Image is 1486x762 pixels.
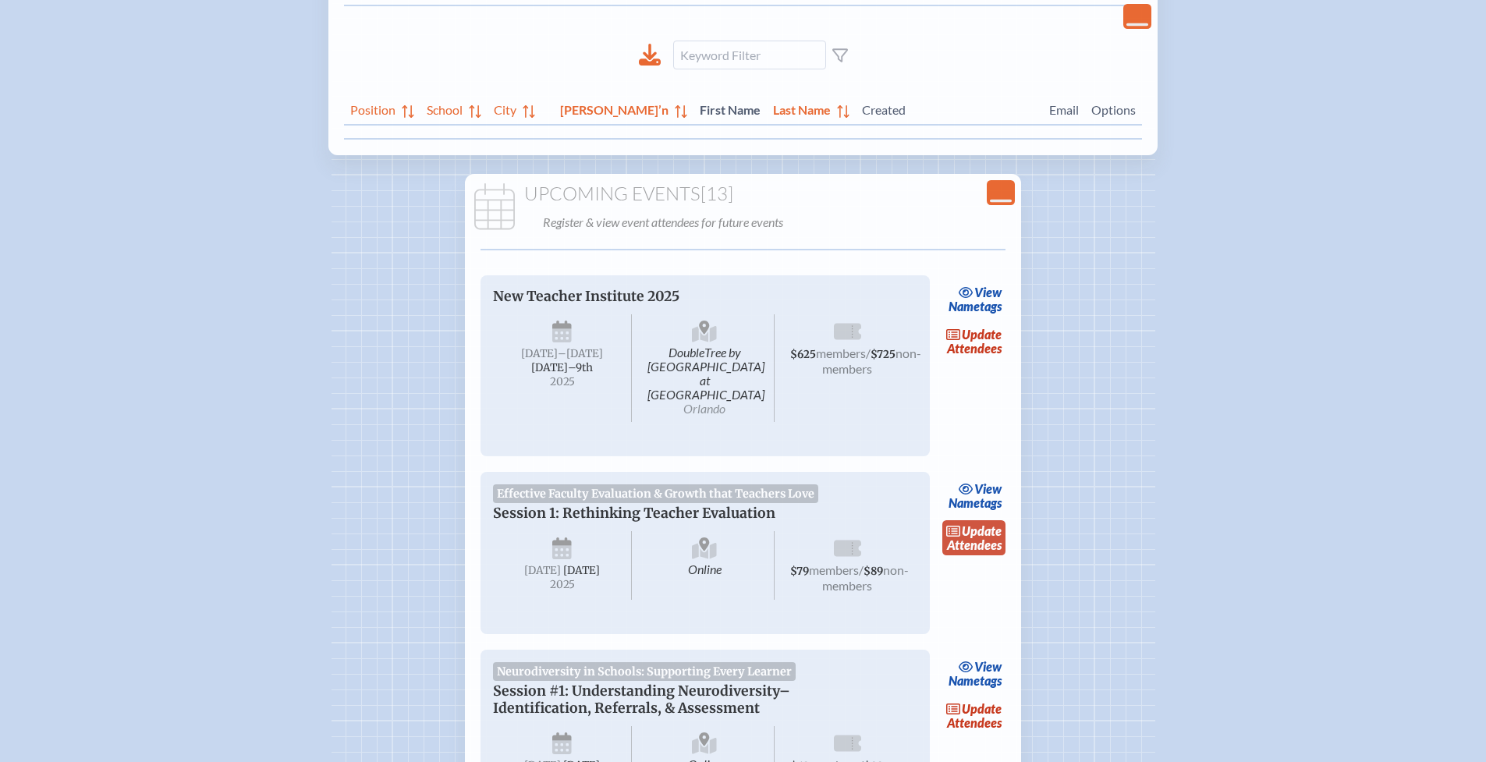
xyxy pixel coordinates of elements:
span: [DATE] [563,564,600,577]
span: update [962,327,1002,342]
span: Last Name [773,99,831,118]
span: Effective Faculty Evaluation & Growth that Teachers Love [493,484,819,503]
a: updateAttendees [942,520,1006,556]
input: Keyword Filter [673,41,826,69]
span: update [962,523,1002,538]
span: 2025 [505,579,619,590]
span: First Name [700,99,761,118]
span: [DATE]–⁠9th [531,361,593,374]
h1: Upcoming Events [471,183,1016,205]
span: non-members [822,562,909,593]
a: updateAttendees [942,698,1006,734]
span: Online [635,531,775,600]
span: Email [1049,99,1079,118]
span: / [859,562,864,577]
span: members [809,562,859,577]
a: viewNametags [945,478,1006,514]
span: view [974,285,1002,299]
a: viewNametags [945,282,1006,317]
span: Created [862,99,1037,118]
span: $79 [790,565,809,578]
span: City [494,99,516,118]
p: Session 1: Rethinking Teacher Evaluation [493,505,886,522]
span: $725 [871,348,896,361]
a: updateAttendees [942,324,1006,360]
span: [13] [700,182,733,205]
span: DoubleTree by [GEOGRAPHIC_DATA] at [GEOGRAPHIC_DATA] [635,314,775,422]
span: –[DATE] [558,347,603,360]
div: Download to CSV [639,44,661,66]
span: Orlando [683,401,725,416]
span: [DATE] [521,347,558,360]
span: [PERSON_NAME]’n [560,99,669,118]
span: members [816,346,866,360]
p: Register & view event attendees for future events [543,211,1013,233]
span: update [962,701,1002,716]
span: $89 [864,565,883,578]
span: School [427,99,463,118]
span: Options [1091,99,1136,118]
span: Position [350,99,395,118]
span: Neurodiversity in Schools: Supporting Every Learner [493,662,796,681]
span: [DATE] [524,564,561,577]
span: non-members [822,346,921,376]
a: viewNametags [945,656,1006,692]
p: New Teacher Institute 2025 [493,288,886,305]
span: view [974,659,1002,674]
span: view [974,481,1002,496]
span: / [866,346,871,360]
span: 2025 [505,376,619,388]
span: $625 [790,348,816,361]
p: Session #1: Understanding Neurodiversity–Identification, Referrals, & Assessment [493,682,886,717]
